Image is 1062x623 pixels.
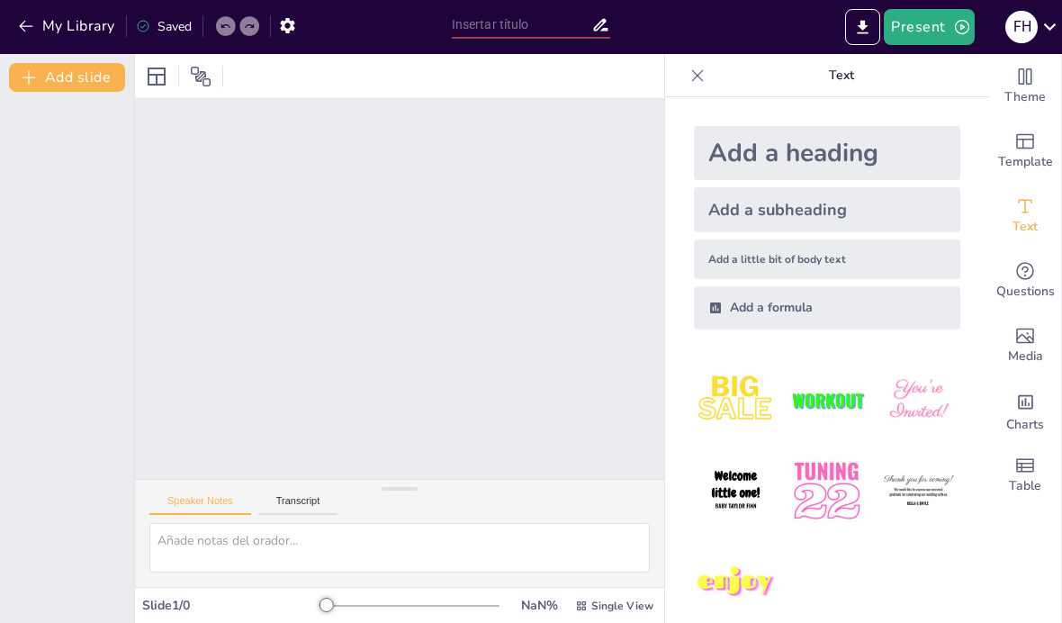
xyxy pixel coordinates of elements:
div: F H [1005,11,1038,43]
div: Slide 1 / 0 [142,597,327,614]
button: Add slide [9,63,125,92]
img: 3.jpeg [877,358,960,442]
span: Questions [996,282,1055,302]
div: Añadir una tabla [989,443,1061,508]
div: Añadir tablas y gráficos [989,378,1061,443]
button: My Library [13,12,122,41]
img: 6.jpeg [877,449,960,533]
button: Speaker Notes [149,495,251,515]
span: Single View [591,599,653,613]
input: Insertar título [452,12,592,38]
div: Obtenga información en tiempo real de su audiencia [989,248,1061,313]
div: Add a formula [694,286,960,330]
img: 1.jpeg [694,358,778,442]
span: Posición [190,66,211,87]
img: 5.jpeg [785,449,868,533]
div: NaN % [517,597,561,614]
div: Saved [136,18,192,35]
div: Add a little bit of body text [694,239,960,279]
span: Table [1009,476,1041,496]
button: Present [884,9,974,45]
p: Text [712,54,971,97]
span: Theme [1004,87,1046,107]
div: Diseño [142,62,171,91]
span: Media [1008,347,1043,366]
div: Add a heading [694,126,960,180]
div: Añadir diapositivas listas para usar [989,119,1061,184]
div: Añadir cuadros de texto [989,184,1061,248]
button: Transcript [258,495,338,515]
span: Charts [1006,415,1044,435]
div: Añade imágenes, gráficos, formas o vídeo [989,313,1061,378]
span: Template [998,152,1053,172]
div: Cambiar el tema general [989,54,1061,119]
button: F H [1005,9,1038,45]
div: Add a subheading [694,187,960,232]
span: Text [1012,217,1038,237]
button: Exportar a PowerPoint [845,9,880,45]
img: 2.jpeg [785,358,868,442]
img: 4.jpeg [694,449,778,533]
